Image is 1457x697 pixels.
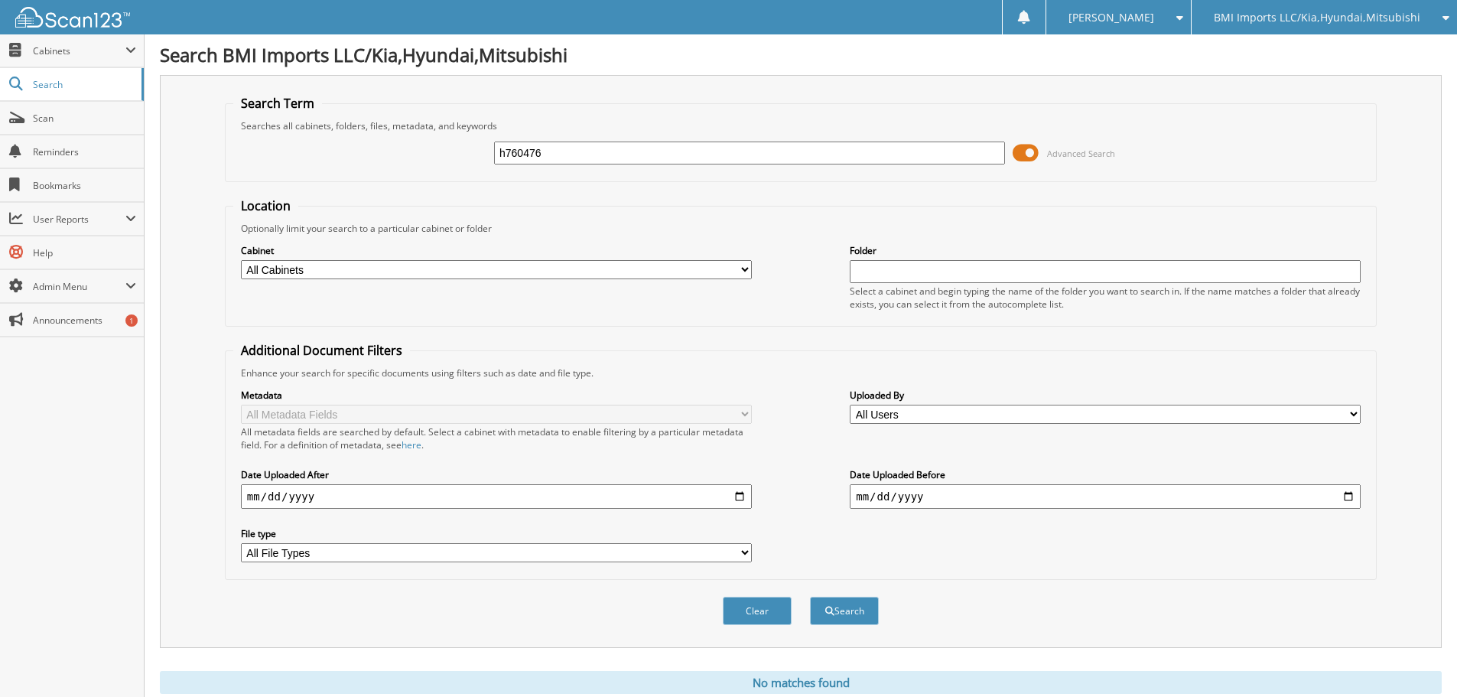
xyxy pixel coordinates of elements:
[241,484,752,509] input: start
[241,468,752,481] label: Date Uploaded After
[241,527,752,540] label: File type
[233,342,410,359] legend: Additional Document Filters
[1214,13,1420,22] span: BMI Imports LLC/Kia,Hyundai,Mitsubishi
[241,389,752,402] label: Metadata
[241,244,752,257] label: Cabinet
[33,280,125,293] span: Admin Menu
[233,366,1368,379] div: Enhance your search for specific documents using filters such as date and file type.
[33,179,136,192] span: Bookmarks
[810,597,879,625] button: Search
[125,314,138,327] div: 1
[850,468,1361,481] label: Date Uploaded Before
[33,145,136,158] span: Reminders
[33,246,136,259] span: Help
[850,484,1361,509] input: end
[33,314,136,327] span: Announcements
[233,197,298,214] legend: Location
[241,425,752,451] div: All metadata fields are searched by default. Select a cabinet with metadata to enable filtering b...
[15,7,130,28] img: scan123-logo-white.svg
[850,389,1361,402] label: Uploaded By
[233,95,322,112] legend: Search Term
[33,44,125,57] span: Cabinets
[160,671,1442,694] div: No matches found
[402,438,421,451] a: here
[233,119,1368,132] div: Searches all cabinets, folders, files, metadata, and keywords
[1047,148,1115,159] span: Advanced Search
[33,112,136,125] span: Scan
[1068,13,1154,22] span: [PERSON_NAME]
[33,78,134,91] span: Search
[160,42,1442,67] h1: Search BMI Imports LLC/Kia,Hyundai,Mitsubishi
[850,244,1361,257] label: Folder
[850,285,1361,311] div: Select a cabinet and begin typing the name of the folder you want to search in. If the name match...
[33,213,125,226] span: User Reports
[233,222,1368,235] div: Optionally limit your search to a particular cabinet or folder
[723,597,792,625] button: Clear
